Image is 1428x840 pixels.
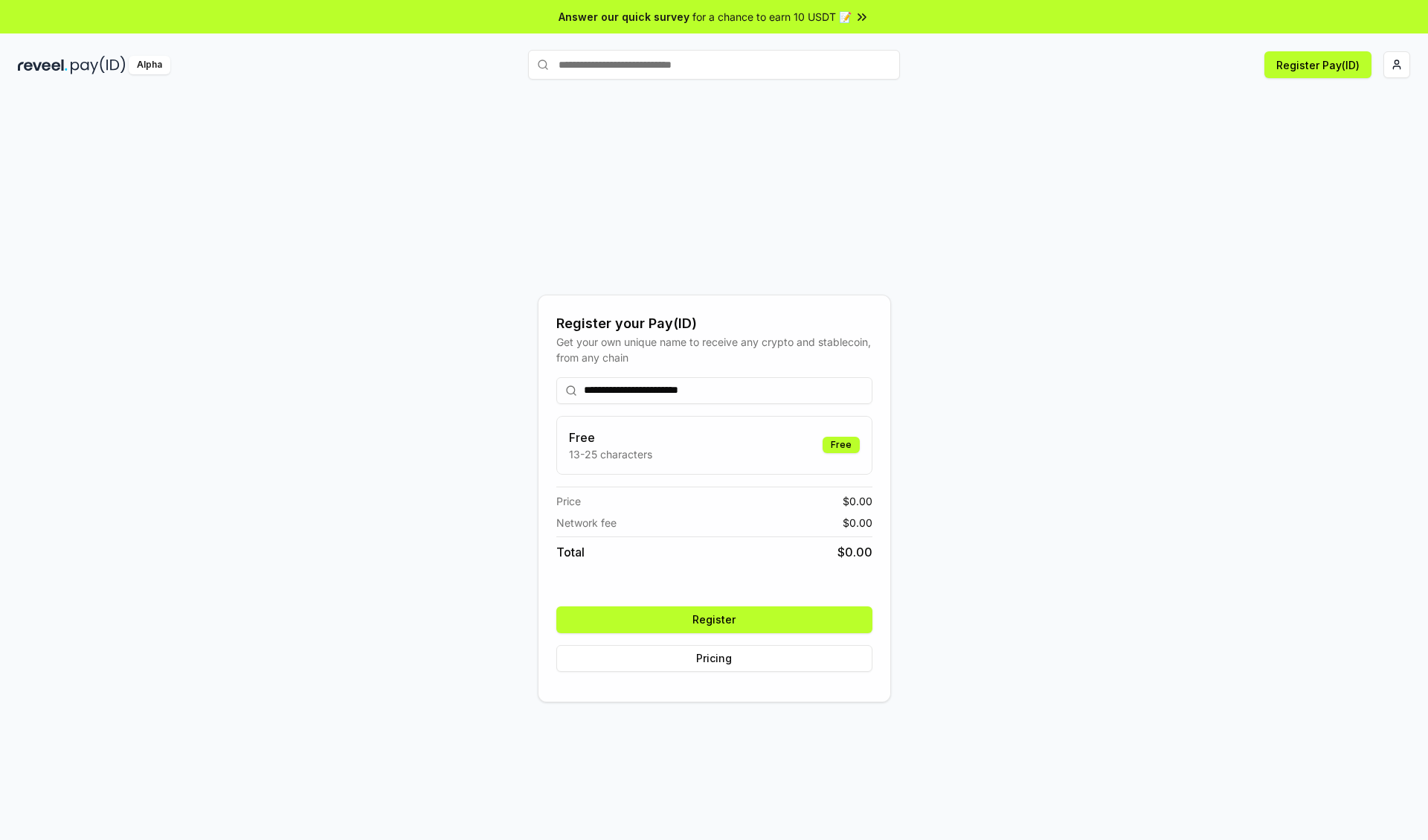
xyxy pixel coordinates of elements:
[837,543,872,561] span: $ 0.00
[556,606,872,633] button: Register
[1264,51,1371,78] button: Register Pay(ID)
[556,493,581,509] span: Price
[569,429,652,446] h3: Free
[843,515,872,530] span: $ 0.00
[569,446,652,462] p: 13-25 characters
[556,645,872,672] button: Pricing
[556,313,872,334] div: Register your Pay(ID)
[129,56,170,74] div: Alpha
[556,515,617,530] span: Network fee
[18,56,68,74] img: reveel_dark
[556,334,872,365] div: Get your own unique name to receive any crypto and stablecoin, from any chain
[71,56,126,74] img: pay_id
[823,437,860,453] div: Free
[692,9,852,25] span: for a chance to earn 10 USDT 📝
[559,9,689,25] span: Answer our quick survey
[556,543,585,561] span: Total
[843,493,872,509] span: $ 0.00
